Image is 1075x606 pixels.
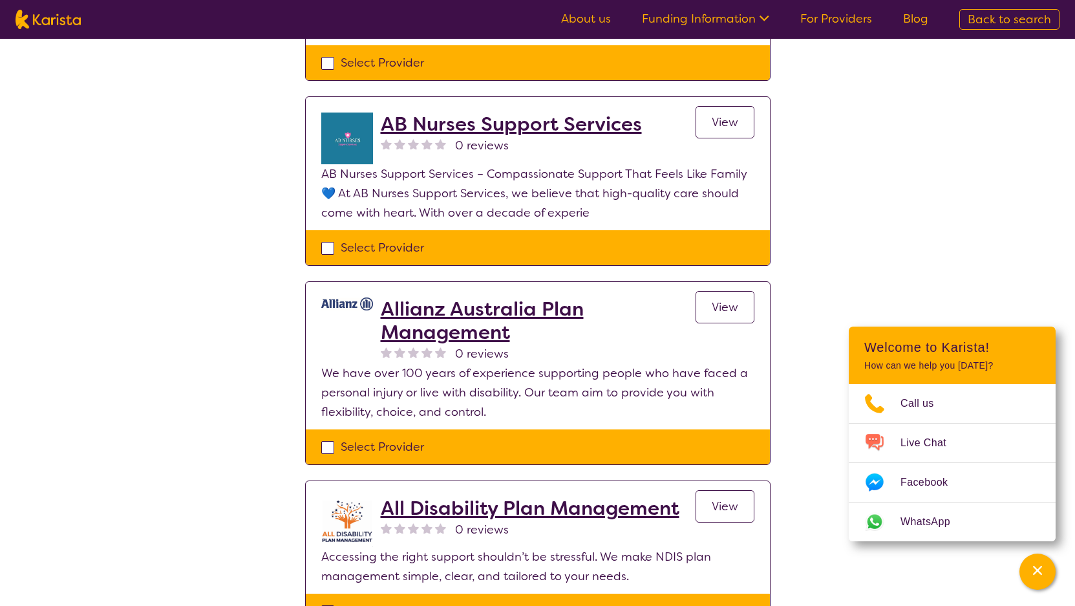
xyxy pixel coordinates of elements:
[903,11,928,27] a: Blog
[900,473,963,492] span: Facebook
[408,347,419,358] img: nonereviewstar
[321,298,373,310] img: rr7gtpqyd7oaeufumguf.jpg
[900,394,950,413] span: Call us
[408,138,419,149] img: nonereviewstar
[455,136,509,155] span: 0 reviews
[696,106,754,138] a: View
[421,347,432,358] img: nonereviewstar
[849,327,1056,541] div: Channel Menu
[394,347,405,358] img: nonereviewstar
[16,10,81,29] img: Karista logo
[321,164,754,222] p: AB Nurses Support Services – Compassionate Support That Feels Like Family 💙 At AB Nurses Support ...
[849,384,1056,541] ul: Choose channel
[455,520,509,539] span: 0 reviews
[321,113,373,164] img: n2gfxm2nqgxdb4w4o8vn.jpg
[455,344,509,363] span: 0 reviews
[381,347,392,358] img: nonereviewstar
[864,340,1040,355] h2: Welcome to Karista!
[435,523,446,534] img: nonereviewstar
[712,299,738,315] span: View
[394,523,405,534] img: nonereviewstar
[642,11,769,27] a: Funding Information
[712,499,738,514] span: View
[381,497,679,520] a: All Disability Plan Management
[381,113,642,136] a: AB Nurses Support Services
[864,360,1040,371] p: How can we help you [DATE]?
[321,363,754,422] p: We have over 100 years of experience supporting people who have faced a personal injury or live w...
[381,298,696,344] a: Allianz Australia Plan Management
[381,523,392,534] img: nonereviewstar
[1019,554,1056,590] button: Channel Menu
[696,490,754,523] a: View
[712,114,738,130] span: View
[321,497,373,547] img: at5vqv0lot2lggohlylh.jpg
[561,11,611,27] a: About us
[421,138,432,149] img: nonereviewstar
[900,433,962,453] span: Live Chat
[381,138,392,149] img: nonereviewstar
[696,291,754,323] a: View
[321,547,754,586] p: Accessing the right support shouldn’t be stressful. We make NDIS plan management simple, clear, a...
[394,138,405,149] img: nonereviewstar
[421,523,432,534] img: nonereviewstar
[408,523,419,534] img: nonereviewstar
[849,503,1056,541] a: Web link opens in a new tab.
[800,11,872,27] a: For Providers
[435,347,446,358] img: nonereviewstar
[435,138,446,149] img: nonereviewstar
[959,9,1059,30] a: Back to search
[968,12,1051,27] span: Back to search
[900,512,966,532] span: WhatsApp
